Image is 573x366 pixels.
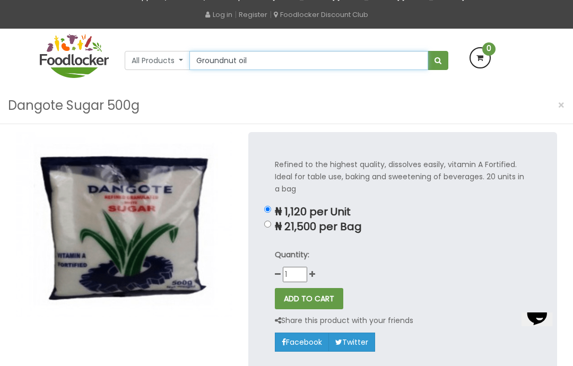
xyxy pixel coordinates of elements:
[125,51,190,70] button: All Products
[270,9,272,20] span: |
[275,315,413,327] p: Share this product with your friends
[275,249,309,260] strong: Quantity:
[552,94,570,116] button: Close
[274,10,368,20] a: Foodlocker Discount Club
[264,221,271,228] input: ₦ 21,500 per Bag
[16,132,232,317] img: Dangote Sugar 500g
[482,42,496,56] span: 0
[517,312,565,358] iframe: chat widget
[275,221,531,233] p: ₦ 21,500 per Bag
[264,206,271,213] input: ₦ 1,120 per Unit
[189,51,428,70] input: Search our variety of products
[275,206,531,218] p: ₦ 1,120 per Unit
[275,159,531,195] p: Refined to the highest quality, dissolves easily, vitamin A Fortified. Ideal for table use, bakin...
[8,95,140,116] h3: Dangote Sugar 500g
[558,98,565,113] span: ×
[328,333,375,352] a: Twitter
[40,34,109,78] img: FoodLocker
[235,9,237,20] span: |
[239,10,267,20] a: Register
[205,10,232,20] a: Log in
[275,288,343,309] button: ADD TO CART
[275,333,329,352] a: Facebook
